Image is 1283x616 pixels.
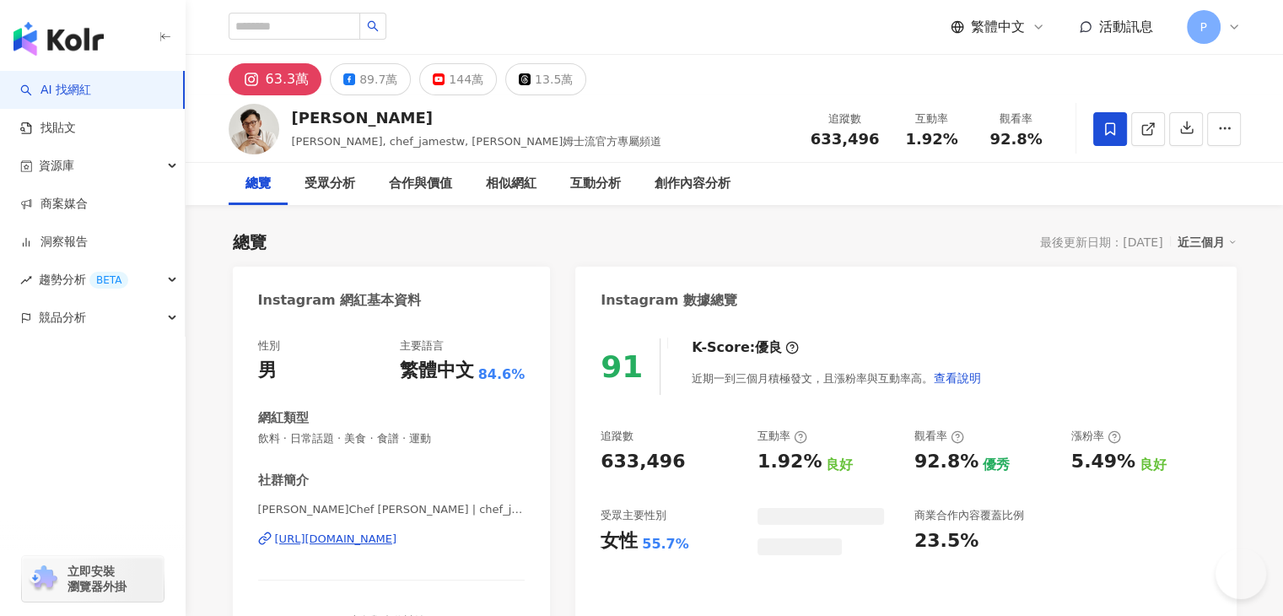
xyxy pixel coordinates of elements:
[570,174,621,194] div: 互動分析
[601,429,633,444] div: 追蹤數
[914,508,1024,523] div: 商業合作內容覆蓋比例
[601,449,685,475] div: 633,496
[1071,429,1121,444] div: 漲粉率
[27,565,60,592] img: chrome extension
[389,174,452,194] div: 合作與價值
[914,429,964,444] div: 觀看率
[1216,548,1266,599] iframe: Help Scout Beacon - Open
[692,361,982,395] div: 近期一到三個月積極發文，且漲粉率與互動率高。
[67,564,127,594] span: 立即安裝 瀏覽器外掛
[229,104,279,154] img: KOL Avatar
[400,338,444,354] div: 主要語言
[601,291,737,310] div: Instagram 數據總覽
[20,196,88,213] a: 商案媒合
[1071,449,1135,475] div: 5.49%
[89,272,128,289] div: BETA
[266,68,310,91] div: 63.3萬
[989,131,1042,148] span: 92.8%
[826,456,853,474] div: 良好
[601,528,638,554] div: 女性
[330,63,411,95] button: 89.7萬
[971,18,1025,36] span: 繁體中文
[359,68,397,91] div: 89.7萬
[1040,235,1162,249] div: 最後更新日期：[DATE]
[229,63,322,95] button: 63.3萬
[233,230,267,254] div: 總覽
[39,147,74,185] span: 資源庫
[983,456,1010,474] div: 優秀
[39,299,86,337] span: 競品分析
[400,358,474,384] div: 繁體中文
[905,131,957,148] span: 1.92%
[984,111,1049,127] div: 觀看率
[755,338,782,357] div: 優良
[934,371,981,385] span: 查看說明
[292,107,662,128] div: [PERSON_NAME]
[478,365,526,384] span: 84.6%
[655,174,730,194] div: 創作內容分析
[486,174,536,194] div: 相似網紅
[367,20,379,32] span: search
[258,291,422,310] div: Instagram 網紅基本資料
[258,502,526,517] span: [PERSON_NAME]Chef [PERSON_NAME] | chef_jamestw
[258,358,277,384] div: 男
[258,338,280,354] div: 性別
[20,234,88,251] a: 洞察報告
[811,111,880,127] div: 追蹤數
[258,532,526,547] a: [URL][DOMAIN_NAME]
[692,338,799,357] div: K-Score :
[1140,456,1167,474] div: 良好
[13,22,104,56] img: logo
[258,472,309,489] div: 社群簡介
[601,349,643,384] div: 91
[449,68,483,91] div: 144萬
[601,508,666,523] div: 受眾主要性別
[22,556,164,602] a: chrome extension立即安裝 瀏覽器外掛
[258,431,526,446] span: 飲料 · 日常話題 · 美食 · 食譜 · 運動
[1099,19,1153,35] span: 活動訊息
[933,361,982,395] button: 查看說明
[20,274,32,286] span: rise
[245,174,271,194] div: 總覽
[292,135,662,148] span: [PERSON_NAME], chef_jamestw, [PERSON_NAME]姆士流官方專屬頻道
[275,532,397,547] div: [URL][DOMAIN_NAME]
[914,528,978,554] div: 23.5%
[20,120,76,137] a: 找貼文
[914,449,978,475] div: 92.8%
[258,409,309,427] div: 網紅類型
[757,449,822,475] div: 1.92%
[642,535,689,554] div: 55.7%
[1178,231,1237,253] div: 近三個月
[811,130,880,148] span: 633,496
[757,429,807,444] div: 互動率
[900,111,964,127] div: 互動率
[20,82,91,99] a: searchAI 找網紅
[419,63,497,95] button: 144萬
[39,261,128,299] span: 趨勢分析
[535,68,573,91] div: 13.5萬
[305,174,355,194] div: 受眾分析
[1199,18,1206,36] span: P
[505,63,586,95] button: 13.5萬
